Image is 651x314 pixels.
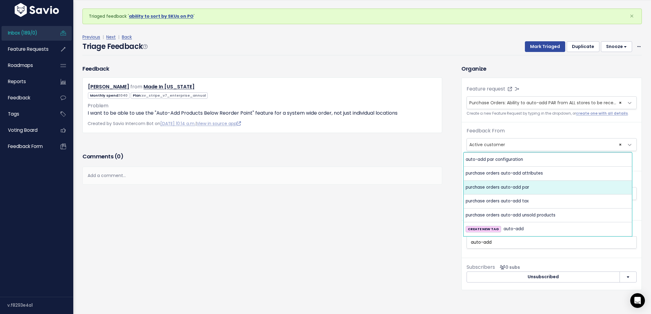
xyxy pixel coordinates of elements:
span: purchase orders auto-add tax [466,198,529,204]
span: × [630,11,634,21]
span: from [130,83,142,90]
span: Feature Requests [8,46,49,52]
span: × [619,97,622,109]
h4: Triage Feedback [82,41,147,52]
span: auto-add par configuration [466,157,523,162]
span: sv_stripe_v7_enterprise_annual [142,93,206,98]
span: purchase orders auto-add par [466,184,529,190]
span: purchase orders auto-add attributes [466,170,543,176]
span: | [117,34,121,40]
a: Next [106,34,116,40]
a: [DATE] 10:14 a.m. [160,120,195,127]
strong: CREATE NEW TAG [468,227,499,231]
a: Feedback form [2,139,51,153]
span: Active customer [467,139,624,151]
a: View in source app [197,120,241,127]
a: Tags [2,107,51,121]
span: Roadmaps [8,62,33,68]
span: Tags [8,111,19,117]
button: Mark Triaged [525,41,565,52]
div: Triaged feedback ' ' [82,9,642,24]
a: Back [122,34,132,40]
label: Feedback From [467,127,505,135]
a: Made In [US_STATE] [144,83,195,90]
span: 0 [117,153,121,160]
a: Feature Requests [2,42,51,56]
span: 1040 [119,93,128,98]
div: Open Intercom Messenger [630,293,645,308]
span: Active customer [467,138,637,151]
h3: Feedback [82,65,109,73]
h3: Organize [461,65,642,73]
p: I want to be able to use the "Auto-Add Products Below Reorder Point" feature for a system wide or... [88,109,437,117]
a: ability to sort by SKUs on PO [129,13,194,19]
span: × [619,139,622,151]
span: Feedback [8,94,30,101]
a: Previous [82,34,100,40]
span: Created by Savio Intercom Bot on | [88,120,241,127]
button: Close [624,9,640,24]
span: Inbox (189/0) [8,30,37,36]
span: Feedback form [8,143,43,150]
a: [PERSON_NAME] [88,83,129,90]
button: Duplicate [567,41,599,52]
div: v.f8293e4a1 [7,297,73,313]
span: <p><strong>Subscribers</strong><br><br> No subscribers yet<br> </p> [497,264,520,270]
span: Subscribers [467,264,495,271]
span: Plan: [131,92,208,99]
img: logo-white.9d6f32f41409.svg [13,3,60,17]
span: Monthly spend: [88,92,129,99]
div: Add a comment... [82,167,442,185]
span: | [101,34,105,40]
a: create one with all details [576,111,628,116]
a: Voting Board [2,123,51,137]
span: Reports [8,78,26,85]
span: Voting Board [8,127,38,133]
span: auto-add [504,225,524,233]
a: Reports [2,75,51,89]
small: Create a new Feature Request by typing in the dropdown, or . [467,110,637,117]
a: Feedback [2,91,51,105]
a: Roadmaps [2,58,51,72]
h3: Comments ( ) [82,152,442,161]
span: purchase orders auto-add unsold products [466,212,555,218]
input: Add Tags... [468,239,636,246]
button: Snooze [601,41,632,52]
button: Unsubscribed [467,272,620,283]
span: Problem [88,102,108,109]
label: Feature request [467,85,505,93]
a: Inbox (189/0) [2,26,51,40]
